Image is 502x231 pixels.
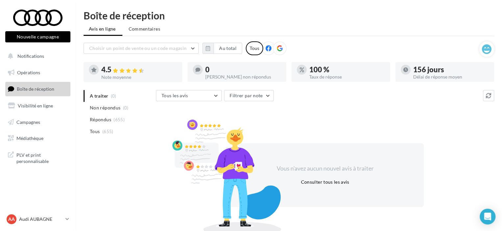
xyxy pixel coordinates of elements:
a: Opérations [4,66,72,80]
button: Tous les avis [156,90,222,101]
span: Visibilité en ligne [18,103,53,108]
span: (655) [102,129,113,134]
div: Délai de réponse moyen [413,75,489,79]
span: Tous les avis [162,93,188,98]
span: Boîte de réception [17,86,54,92]
div: Open Intercom Messenger [480,209,495,224]
div: [PERSON_NAME] non répondus [205,75,281,79]
a: Campagnes [4,115,72,129]
a: Médiathèque [4,131,72,145]
div: Note moyenne [101,75,177,80]
span: Répondus [90,116,111,123]
span: Choisir un point de vente ou un code magasin [89,45,187,51]
button: Au total [202,43,242,54]
span: Tous [90,128,100,135]
a: Visibilité en ligne [4,99,72,113]
span: AA [8,216,15,222]
button: Nouvelle campagne [5,31,70,42]
span: (655) [113,117,125,122]
div: Taux de réponse [309,75,385,79]
button: Notifications [4,49,69,63]
button: Au total [213,43,242,54]
a: AA Audi AUBAGNE [5,213,70,225]
button: Consulter tous les avis [298,178,352,186]
div: Tous [246,41,263,55]
span: Non répondus [90,104,120,111]
span: Opérations [17,70,40,75]
div: Boîte de réception [84,11,494,20]
div: 0 [205,66,281,73]
button: Filtrer par note [224,90,274,101]
span: Notifications [17,53,44,59]
button: Choisir un point de vente ou un code magasin [84,43,199,54]
div: 4.5 [101,66,177,74]
span: PLV et print personnalisable [16,150,68,165]
div: 156 jours [413,66,489,73]
a: PLV et print personnalisable [4,148,72,167]
a: Boîte de réception [4,82,72,96]
p: Audi AUBAGNE [19,216,63,222]
div: Vous n'avez aucun nouvel avis à traiter [268,164,382,173]
span: Campagnes [16,119,40,125]
span: Médiathèque [16,135,43,141]
div: 100 % [309,66,385,73]
span: Commentaires [129,26,160,32]
span: (0) [123,105,129,110]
